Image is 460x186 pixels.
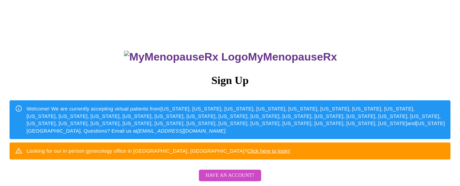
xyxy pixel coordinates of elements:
[124,51,248,63] img: MyMenopauseRx Logo
[137,128,225,134] em: [EMAIL_ADDRESS][DOMAIN_NAME]
[11,51,451,63] h3: MyMenopauseRx
[27,145,290,157] div: Looking for our in person gynecology office in [GEOGRAPHIC_DATA], [GEOGRAPHIC_DATA]?
[10,74,450,87] h3: Sign Up
[206,171,254,180] span: Have an account?
[247,148,290,154] a: Click here to login!
[199,170,261,182] button: Have an account?
[27,102,445,137] div: Welcome! We are currently accepting virtual patients from [US_STATE], [US_STATE], [US_STATE], [US...
[197,177,263,183] a: Have an account?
